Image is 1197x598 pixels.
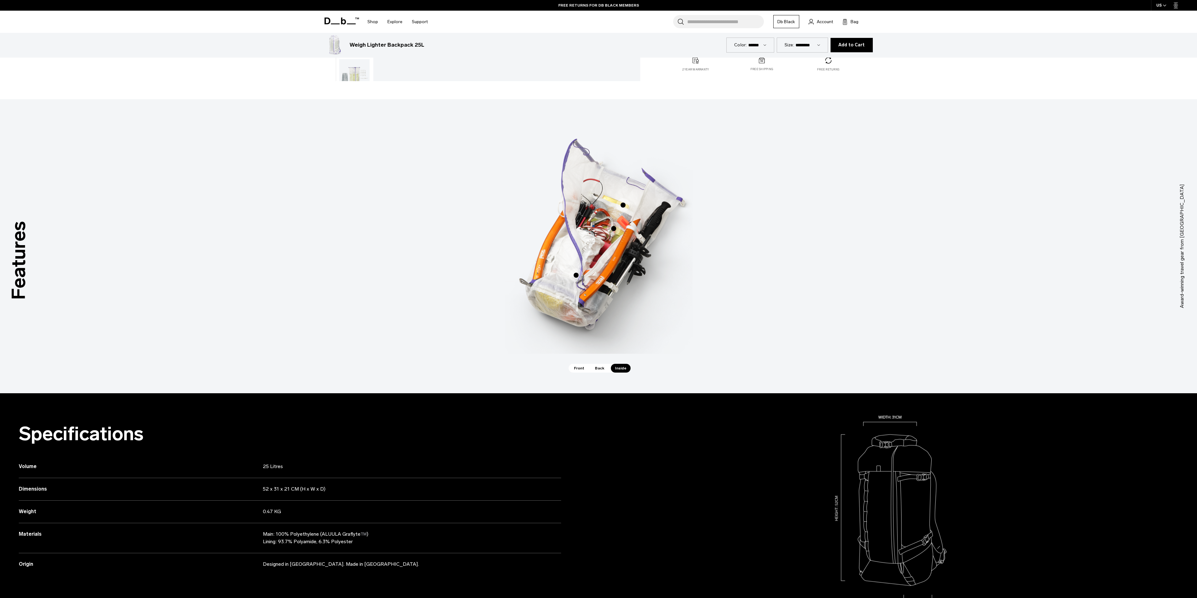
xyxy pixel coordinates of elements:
a: Account [809,18,833,25]
h3: Features [4,221,33,300]
h3: Origin [19,560,263,568]
h3: Weigh Lighter Backpack 25L [350,41,424,49]
p: 25 Litres [263,463,534,470]
span: Front [570,364,588,373]
a: Db Black [773,15,799,28]
p: 2 year warranty [682,67,709,72]
h3: Dimensions [19,485,263,493]
a: Explore [387,11,402,33]
h3: Weight [19,508,263,515]
img: Weigh_Lighter_Backpack_25L_15.png [339,59,370,97]
div: 3 / 3 [505,120,693,364]
p: Designed in [GEOGRAPHIC_DATA]. Made in [GEOGRAPHIC_DATA]. [263,560,534,568]
button: Add to Cart [831,38,873,52]
p: Main: 100% Polyethylene (ALUULA Graflyte™️) Lining: 93.7% Polyamide, 6.3% Polyester [263,530,534,545]
p: Free returns [817,67,839,72]
p: 52 x 31 x 21 CM (H x W x D) [263,485,534,493]
span: Account [817,18,833,25]
a: Support [412,11,428,33]
a: Shop [367,11,378,33]
h3: Materials [19,530,263,538]
p: Free shipping [750,67,773,72]
button: Bag [842,18,858,25]
h2: Specifications [19,423,561,444]
p: 0.47 KG [263,508,534,515]
label: Size: [785,42,794,48]
span: Bag [851,18,858,25]
span: Inside [611,364,631,373]
nav: Main Navigation [363,11,432,33]
label: Color: [734,42,747,48]
img: Weigh_Lighter_Backpack_25L_1.png [325,35,345,55]
span: Add to Cart [838,43,865,48]
a: FREE RETURNS FOR DB BLACK MEMBERS [558,3,639,8]
h3: Volume [19,463,263,470]
span: Back [591,364,608,373]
